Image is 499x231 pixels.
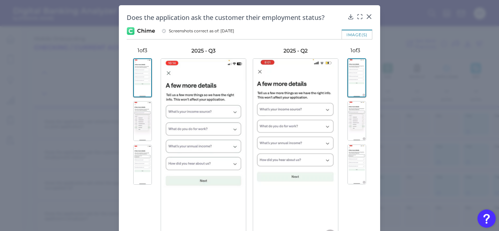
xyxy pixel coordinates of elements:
[477,209,496,228] button: Open Resource Center
[347,145,366,184] img: 4518-Chime-Mobile-Onboarding-RC-Q2-2025s.png
[338,47,372,54] p: 1 of 3
[347,101,366,141] img: 4518-Chime-Mobile-Onboarding-RC-Q2-2025r.png
[169,28,234,34] span: Screenshots correct as of: [DATE]
[347,58,366,97] img: 4518-Chime-Mobile-Onboarding-RC-Q2-2025q.png
[161,47,246,54] h3: 2025 - Q3
[133,101,152,141] img: 4518-ChimeBank17-RC-MobileOnboarding-Q3-2025.png
[342,30,372,39] div: image(s)
[127,13,345,22] h2: Does the application ask the customer their employment status?
[137,27,155,35] span: Chime
[127,27,135,35] img: Chime
[133,145,152,185] img: 4518-ChimeBank18-RC-MobileOnboarding-Q3-2025.png
[253,47,338,54] h3: 2025 - Q2
[133,58,152,97] img: 4518-ChimeBank16-RC-MobileOnboarding-Q3-2025.png
[127,47,158,54] p: 1 of 3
